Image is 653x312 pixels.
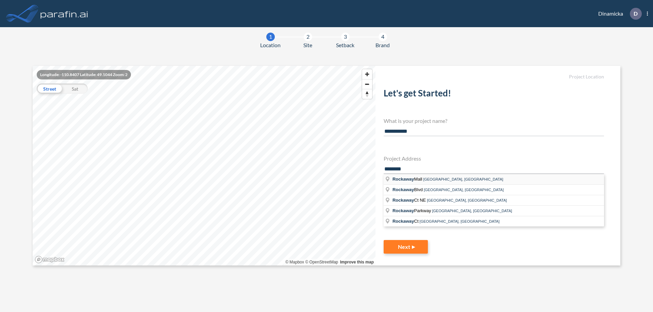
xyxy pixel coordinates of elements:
div: 2 [304,33,312,41]
span: Site [303,41,312,49]
span: Mall [392,177,423,182]
button: Reset bearing to north [362,89,372,99]
canvas: Map [33,66,375,265]
span: Zoom out [362,79,372,89]
span: [GEOGRAPHIC_DATA], [GEOGRAPHIC_DATA] [432,209,512,213]
a: Mapbox homepage [35,256,65,263]
span: Location [260,41,281,49]
h2: Let's get Started! [384,88,604,101]
a: Improve this map [340,260,374,264]
div: Sat [62,84,88,94]
span: Setback [336,41,354,49]
span: Rockaway [392,187,414,192]
span: Rockaway [392,208,414,213]
h5: Project Location [384,74,604,80]
a: OpenStreetMap [305,260,338,264]
div: Dinamicka [588,8,648,20]
button: Zoom in [362,69,372,79]
div: 1 [266,33,275,41]
h4: Project Address [384,155,604,162]
span: [GEOGRAPHIC_DATA], [GEOGRAPHIC_DATA] [423,177,503,181]
span: [GEOGRAPHIC_DATA], [GEOGRAPHIC_DATA] [424,188,504,192]
h4: What is your project name? [384,117,604,124]
span: [GEOGRAPHIC_DATA], [GEOGRAPHIC_DATA] [427,198,507,202]
span: Rockaway [392,198,414,203]
span: [GEOGRAPHIC_DATA], [GEOGRAPHIC_DATA] [420,219,500,223]
div: 3 [341,33,350,41]
p: D [634,11,638,17]
span: Brand [375,41,390,49]
span: Ct NE [392,198,427,203]
button: Next [384,240,428,254]
span: Rockaway [392,177,414,182]
div: Longitude: -110.8407 Latitude: 49.1044 Zoom: 2 [37,70,131,79]
span: Rockaway [392,219,414,224]
div: Street [37,84,62,94]
button: Zoom out [362,79,372,89]
span: Parkway [392,208,432,213]
img: logo [39,7,89,20]
div: 4 [379,33,387,41]
span: Blvd [392,187,424,192]
a: Mapbox [285,260,304,264]
span: Ct [392,219,420,224]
